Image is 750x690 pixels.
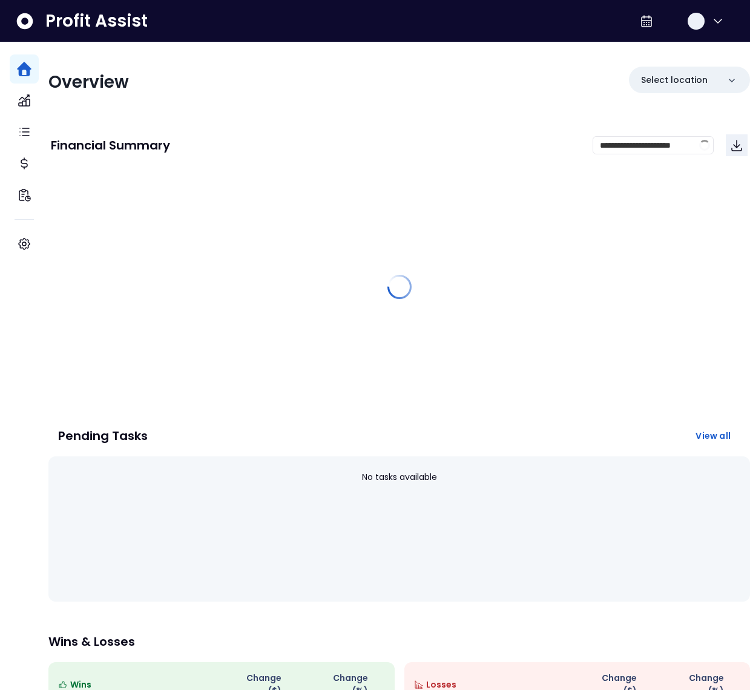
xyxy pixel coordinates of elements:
p: Wins & Losses [48,636,750,648]
span: Overview [48,70,129,94]
span: Profit Assist [45,10,148,32]
button: Download [726,134,748,156]
p: Pending Tasks [58,430,148,442]
button: View all [686,425,740,447]
p: Select location [641,74,708,87]
span: View all [696,430,731,442]
p: Financial Summary [51,139,170,151]
div: No tasks available [58,461,740,493]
